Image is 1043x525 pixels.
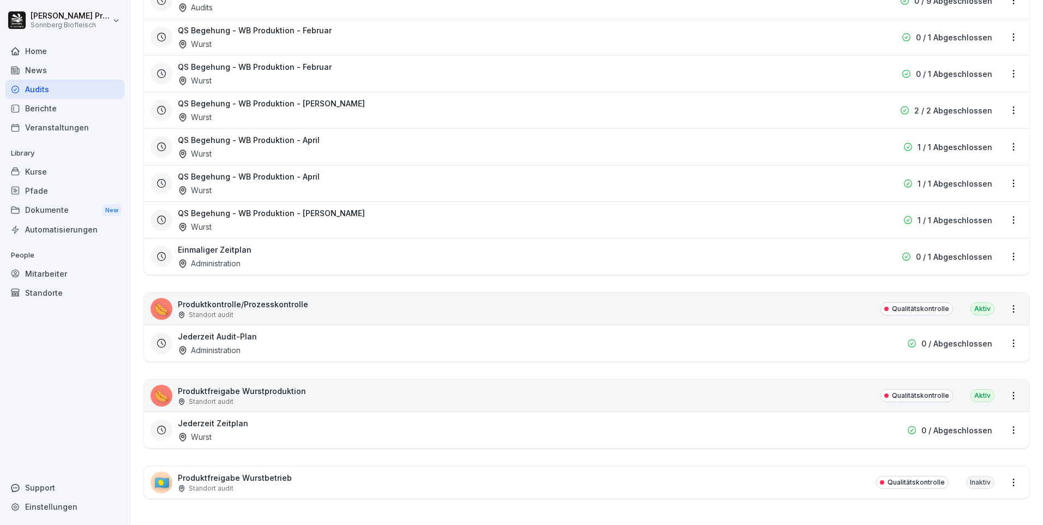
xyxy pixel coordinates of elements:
p: People [5,247,124,264]
p: Produktfreigabe Wurstbetrieb [178,472,292,484]
a: DokumenteNew [5,200,124,220]
div: Dokumente [5,200,124,220]
h3: QS Begehung - WB Produktion - [PERSON_NAME] [178,207,365,219]
a: Berichte [5,99,124,118]
p: Standort audit [189,397,233,407]
p: 0 / 1 Abgeschlossen [916,251,992,262]
div: Support [5,478,124,497]
a: Kurse [5,162,124,181]
p: Qualitätskontrolle [892,391,949,401]
h3: QS Begehung - WB Produktion - April [178,171,320,182]
div: Wurst [178,221,212,232]
h3: Jederzeit Audit-Plan [178,331,257,342]
a: Mitarbeiter [5,264,124,283]
p: Produktfreigabe Wurstproduktion [178,385,306,397]
p: 0 / 1 Abgeschlossen [916,68,992,80]
a: Pfade [5,181,124,200]
p: 0 / 1 Abgeschlossen [916,32,992,43]
div: Administration [178,344,241,356]
p: 0 / Abgeschlossen [921,338,992,349]
h3: QS Begehung - WB Produktion - Februar [178,61,332,73]
div: Aktiv [970,389,994,402]
p: Standort audit [189,310,233,320]
a: Home [5,41,124,61]
p: 1 / 1 Abgeschlossen [918,178,992,189]
div: 🌭 [151,298,172,320]
div: Aktiv [970,302,994,315]
h3: Einmaliger Zeitplan [178,244,251,255]
h3: QS Begehung - WB Produktion - [PERSON_NAME] [178,98,365,109]
div: Wurst [178,75,212,86]
div: Wurst [178,111,212,123]
p: Standort audit [189,484,233,493]
p: Library [5,145,124,162]
p: Produktkontrolle/Prozesskontrolle [178,299,308,310]
a: Automatisierungen [5,220,124,239]
h3: QS Begehung - WB Produktion - April [178,134,320,146]
div: Wurst [178,148,212,159]
a: Standorte [5,283,124,302]
a: News [5,61,124,80]
div: Wurst [178,38,212,50]
div: Inaktiv [966,476,994,489]
p: 1 / 1 Abgeschlossen [918,214,992,226]
div: 🌭 [151,385,172,407]
p: [PERSON_NAME] Preßlauer [31,11,110,21]
p: Sonnberg Biofleisch [31,21,110,29]
div: Audits [178,2,213,13]
div: Administration [178,258,241,269]
h3: QS Begehung - WB Produktion - Februar [178,25,332,36]
div: New [103,204,121,217]
a: Audits [5,80,124,99]
h3: Jederzeit Zeitplan [178,417,248,429]
p: 1 / 1 Abgeschlossen [918,141,992,153]
p: 0 / Abgeschlossen [921,425,992,436]
div: 🇵🇼 [151,472,172,493]
p: 2 / 2 Abgeschlossen [914,105,992,116]
a: Einstellungen [5,497,124,516]
p: Qualitätskontrolle [888,478,945,487]
div: Wurst [178,431,212,443]
a: Veranstaltungen [5,118,124,137]
div: Wurst [178,184,212,196]
p: Qualitätskontrolle [892,304,949,314]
